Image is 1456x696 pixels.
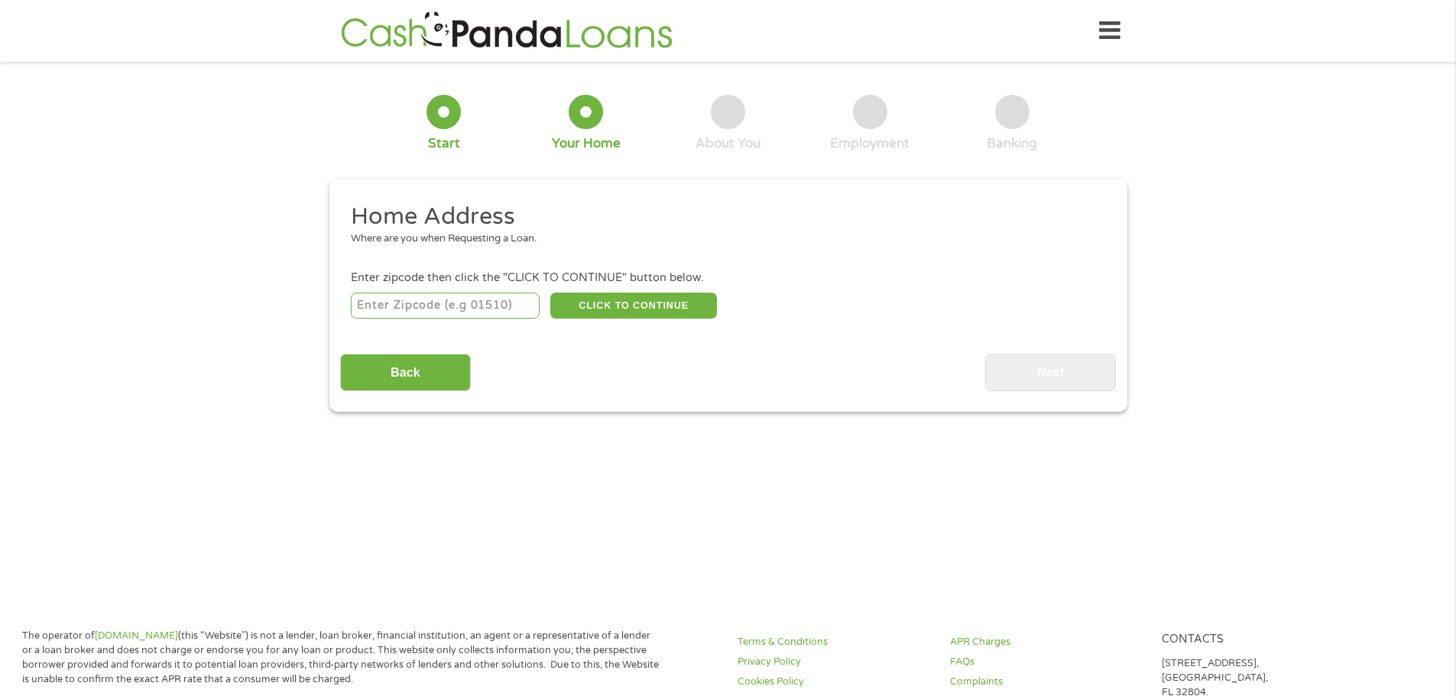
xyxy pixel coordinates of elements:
a: Privacy Policy [738,655,932,669]
div: Your Home [552,135,621,152]
h2: Home Address [351,202,1094,232]
a: [DOMAIN_NAME] [95,630,178,642]
a: Cookies Policy [738,675,932,689]
div: Where are you when Requesting a Loan. [351,231,1094,247]
a: Complaints [950,675,1144,689]
div: Start [428,135,460,152]
a: FAQs [950,655,1144,669]
button: CLICK TO CONTINUE [550,293,717,319]
div: Banking [987,135,1037,152]
div: Enter zipcode then click the "CLICK TO CONTINUE" button below. [351,270,1104,286]
div: About You [696,135,760,152]
input: Next [985,354,1116,391]
p: The operator of (this “Website”) is not a lender, loan broker, financial institution, an agent or... [22,629,660,687]
a: APR Charges [950,635,1144,649]
img: GetLoanNow Logo [336,9,677,53]
div: Employment [830,135,910,152]
input: Enter Zipcode (e.g 01510) [351,293,540,319]
input: Back [340,354,471,391]
a: Terms & Conditions [738,635,932,649]
h4: Contacts [1162,633,1356,647]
